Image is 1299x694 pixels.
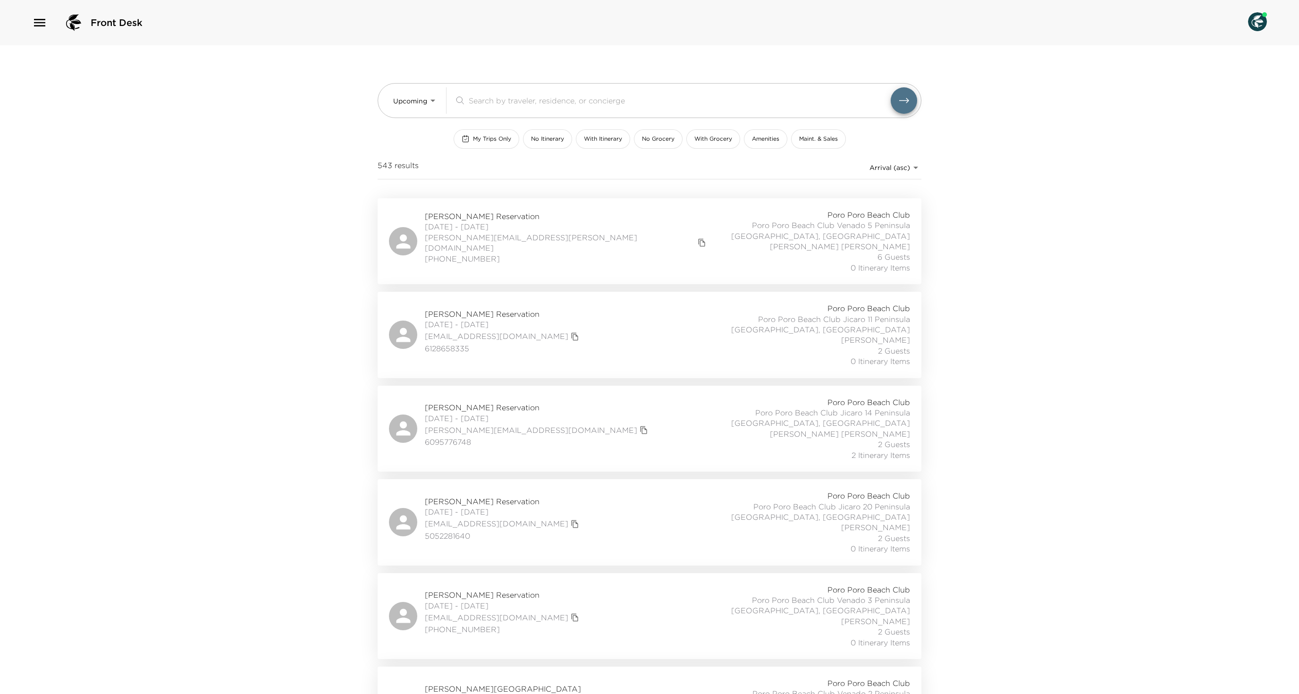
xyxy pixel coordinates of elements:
button: copy primary member email [568,517,582,531]
span: My Trips Only [473,135,511,143]
span: 2 Itinerary Items [852,450,910,460]
button: copy primary member email [568,611,582,624]
span: Upcoming [393,97,427,105]
span: [PERSON_NAME] Reservation [425,211,709,221]
span: Poro Poro Beach Club Jicaro 11 Peninsula [GEOGRAPHIC_DATA], [GEOGRAPHIC_DATA] [701,314,910,335]
span: [DATE] - [DATE] [425,601,582,611]
span: 2 Guests [878,439,910,449]
span: Maint. & Sales [799,135,838,143]
a: [PERSON_NAME][EMAIL_ADDRESS][PERSON_NAME][DOMAIN_NAME] [425,232,695,254]
button: No Grocery [634,129,683,149]
span: Poro Poro Beach Club [827,303,910,313]
span: Poro Poro Beach Club Jicaro 20 Peninsula [GEOGRAPHIC_DATA], [GEOGRAPHIC_DATA] [701,501,910,523]
span: 0 Itinerary Items [851,356,910,366]
span: 6095776748 [425,437,650,447]
span: Poro Poro Beach Club Venado 5 Peninsula [GEOGRAPHIC_DATA], [GEOGRAPHIC_DATA] [709,220,910,241]
span: Amenities [752,135,779,143]
span: [PERSON_NAME] [841,522,910,533]
span: [PERSON_NAME] [841,335,910,345]
span: [PERSON_NAME] Reservation [425,309,582,319]
span: [PERSON_NAME] Reservation [425,590,582,600]
a: [PERSON_NAME] Reservation[DATE] - [DATE][PERSON_NAME][EMAIL_ADDRESS][PERSON_NAME][DOMAIN_NAME]cop... [378,198,921,284]
a: [PERSON_NAME] Reservation[DATE] - [DATE][PERSON_NAME][EMAIL_ADDRESS][DOMAIN_NAME]copy primary mem... [378,386,921,472]
a: [PERSON_NAME] Reservation[DATE] - [DATE][EMAIL_ADDRESS][DOMAIN_NAME]copy primary member email6128... [378,292,921,378]
button: copy primary member email [568,330,582,343]
button: copy primary member email [637,423,650,437]
span: [PERSON_NAME] [841,616,910,626]
span: 0 Itinerary Items [851,637,910,648]
span: [DATE] - [DATE] [425,507,582,517]
span: Poro Poro Beach Club [827,397,910,407]
input: Search by traveler, residence, or concierge [469,95,891,106]
button: Amenities [744,129,787,149]
span: Poro Poro Beach Club Jicaro 14 Peninsula [GEOGRAPHIC_DATA], [GEOGRAPHIC_DATA] [701,407,910,429]
a: [EMAIL_ADDRESS][DOMAIN_NAME] [425,518,568,529]
button: With Grocery [686,129,740,149]
span: [DATE] - [DATE] [425,221,709,232]
a: [EMAIL_ADDRESS][DOMAIN_NAME] [425,331,568,341]
button: Maint. & Sales [791,129,846,149]
span: 5052281640 [425,531,582,541]
span: [PERSON_NAME] [PERSON_NAME] [770,429,910,439]
span: With Grocery [694,135,732,143]
span: 6 Guests [877,252,910,262]
img: logo [62,11,85,34]
span: Poro Poro Beach Club [827,584,910,595]
span: Arrival (asc) [869,163,910,172]
span: 6128658335 [425,343,582,354]
span: 2 Guests [878,346,910,356]
span: [PERSON_NAME] [PERSON_NAME] [770,241,910,252]
span: [PERSON_NAME] Reservation [425,496,582,507]
a: [EMAIL_ADDRESS][DOMAIN_NAME] [425,612,568,623]
span: [PHONE_NUMBER] [425,254,709,264]
a: [PERSON_NAME] Reservation[DATE] - [DATE][EMAIL_ADDRESS][DOMAIN_NAME]copy primary member email5052... [378,479,921,565]
span: 0 Itinerary Items [851,262,910,273]
span: [PERSON_NAME][GEOGRAPHIC_DATA] [425,684,582,694]
span: [PERSON_NAME] Reservation [425,402,650,413]
span: [PHONE_NUMBER] [425,624,582,635]
button: copy primary member email [695,236,709,249]
span: Poro Poro Beach Club [827,491,910,501]
a: [PERSON_NAME][EMAIL_ADDRESS][DOMAIN_NAME] [425,425,637,435]
button: No Itinerary [523,129,572,149]
img: User [1248,12,1267,31]
span: 543 results [378,160,419,175]
span: [DATE] - [DATE] [425,319,582,330]
span: Poro Poro Beach Club [827,210,910,220]
span: 2 Guests [878,626,910,637]
span: Front Desk [91,16,143,29]
button: With Itinerary [576,129,630,149]
span: Poro Poro Beach Club [827,678,910,688]
span: No Grocery [642,135,675,143]
span: With Itinerary [584,135,622,143]
span: No Itinerary [531,135,564,143]
button: My Trips Only [454,129,519,149]
span: 0 Itinerary Items [851,543,910,554]
span: Poro Poro Beach Club Venado 3 Peninsula [GEOGRAPHIC_DATA], [GEOGRAPHIC_DATA] [701,595,910,616]
span: 2 Guests [878,533,910,543]
span: [DATE] - [DATE] [425,413,650,423]
a: [PERSON_NAME] Reservation[DATE] - [DATE][EMAIL_ADDRESS][DOMAIN_NAME]copy primary member email[PHO... [378,573,921,659]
